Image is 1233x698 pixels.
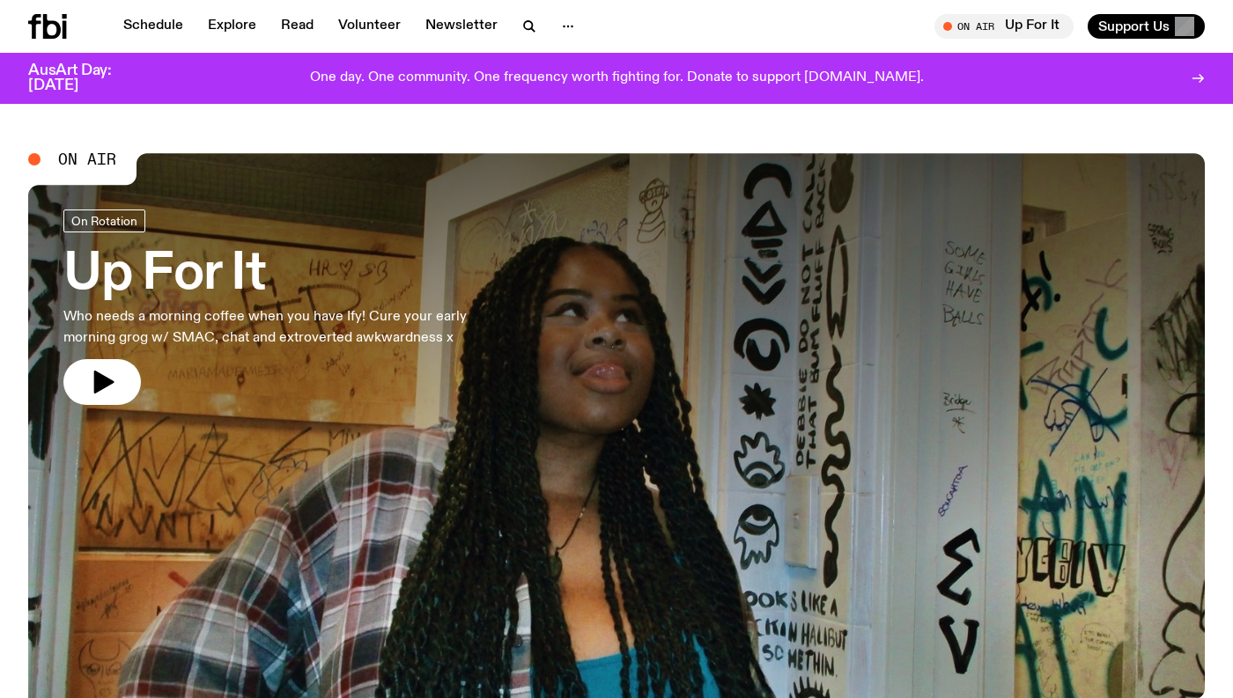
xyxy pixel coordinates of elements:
[28,63,141,93] h3: AusArt Day: [DATE]
[197,14,267,39] a: Explore
[63,306,514,349] p: Who needs a morning coffee when you have Ify! Cure your early morning grog w/ SMAC, chat and extr...
[71,214,137,227] span: On Rotation
[328,14,411,39] a: Volunteer
[63,209,514,405] a: Up For ItWho needs a morning coffee when you have Ify! Cure your early morning grog w/ SMAC, chat...
[63,209,145,232] a: On Rotation
[415,14,508,39] a: Newsletter
[1098,18,1170,34] span: Support Us
[310,70,924,86] p: One day. One community. One frequency worth fighting for. Donate to support [DOMAIN_NAME].
[1088,14,1205,39] button: Support Us
[934,14,1074,39] button: On AirUp For It
[63,250,514,299] h3: Up For It
[113,14,194,39] a: Schedule
[58,151,116,167] span: On Air
[270,14,324,39] a: Read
